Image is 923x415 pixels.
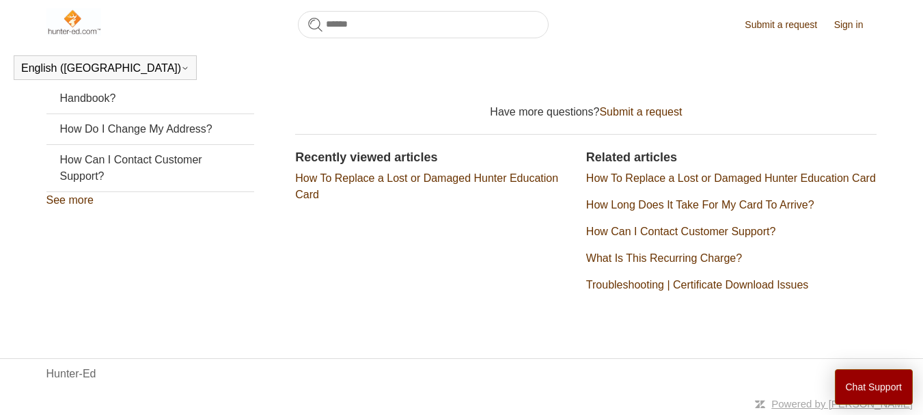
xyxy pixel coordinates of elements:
a: How Can I Contact Customer Support? [586,226,775,237]
a: How To Replace a Lost or Damaged Hunter Education Card [295,172,558,200]
h2: Recently viewed articles [295,148,573,167]
button: Chat Support [835,369,913,405]
a: What Is This Recurring Charge? [586,252,742,264]
a: Sign in [834,18,877,32]
input: Search [298,11,549,38]
a: Submit a request [599,106,682,118]
a: Submit a request [745,18,831,32]
a: Powered by [PERSON_NAME] [771,398,913,410]
a: How Long Does It Take For My Card To Arrive? [586,199,814,211]
a: How Do I Change My Address? [46,114,254,144]
a: Hunter-Ed [46,366,96,382]
a: How To Replace a Lost or Damaged Hunter Education Card [586,172,876,184]
img: Hunter-Ed Help Center home page [46,8,102,36]
h2: Related articles [586,148,877,167]
div: Have more questions? [295,104,877,120]
a: See more [46,194,94,206]
button: English ([GEOGRAPHIC_DATA]) [21,62,189,75]
a: Is It Possible to Obtain a Printed Handbook? [46,67,254,113]
a: Troubleshooting | Certificate Download Issues [586,279,809,291]
a: How Can I Contact Customer Support? [46,145,254,191]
